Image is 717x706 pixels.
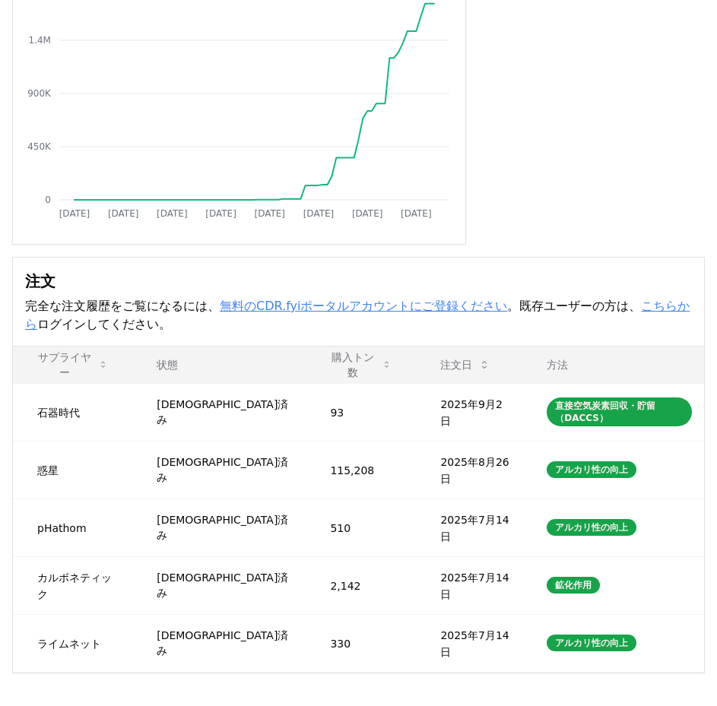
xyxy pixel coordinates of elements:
font: アルカリ性の向上 [555,464,628,475]
font: アルカリ性の向上 [555,638,628,648]
font: 直接空気炭素回収・貯留（DACCS） [555,400,655,423]
font: 510 [330,522,351,534]
button: サプライヤー [25,350,120,380]
tspan: [DATE] [401,208,432,219]
font: [DEMOGRAPHIC_DATA]済み [157,398,288,426]
tspan: [DATE] [108,208,139,219]
font: ライムネット [37,638,101,650]
button: 購入トン数 [318,350,404,380]
font: [DEMOGRAPHIC_DATA]済み [157,571,288,599]
tspan: 900K [27,88,52,99]
font: [DEMOGRAPHIC_DATA]済み [157,456,288,483]
font: 購入トン数 [332,351,374,378]
font: 2025年7月14日 [440,629,509,658]
font: 。既存ユーザーの方は、 [507,299,641,313]
font: 330 [330,638,351,650]
font: 鉱化作用 [555,580,592,590]
tspan: [DATE] [303,208,335,219]
font: 2025年9月2日 [440,398,502,427]
font: 2025年7月14日 [440,514,509,543]
tspan: 0 [45,195,51,205]
font: 115,208 [330,464,374,476]
font: 93 [330,407,344,419]
tspan: [DATE] [205,208,236,219]
a: 無料のCDR.fyiポータルアカウントにご登録ください [220,299,507,313]
tspan: [DATE] [59,208,90,219]
font: 状態 [157,359,178,371]
font: 方法 [547,359,568,371]
tspan: [DATE] [157,208,188,219]
font: 完全な注文履歴をご覧になるには、 [25,299,220,313]
font: カルボネティック [37,571,112,600]
font: pHathom [37,522,87,534]
font: 石器時代 [37,407,80,419]
tspan: [DATE] [254,208,285,219]
font: 惑星 [37,464,59,476]
font: [DEMOGRAPHIC_DATA]済み [157,629,288,657]
font: [DEMOGRAPHIC_DATA]済み [157,514,288,541]
font: サプライヤー [38,351,91,378]
font: ログインしてください。 [37,317,171,331]
tspan: [DATE] [352,208,383,219]
font: 2025年8月26日 [440,456,509,485]
font: 注文日 [440,359,472,371]
font: アルカリ性の向上 [555,522,628,533]
tspan: 450K [27,141,52,152]
button: 注文日 [428,350,503,380]
tspan: 1.4M [29,35,51,46]
font: 2025年7月14日 [440,571,509,600]
font: 2,142 [330,580,360,592]
font: 注文 [25,272,56,290]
